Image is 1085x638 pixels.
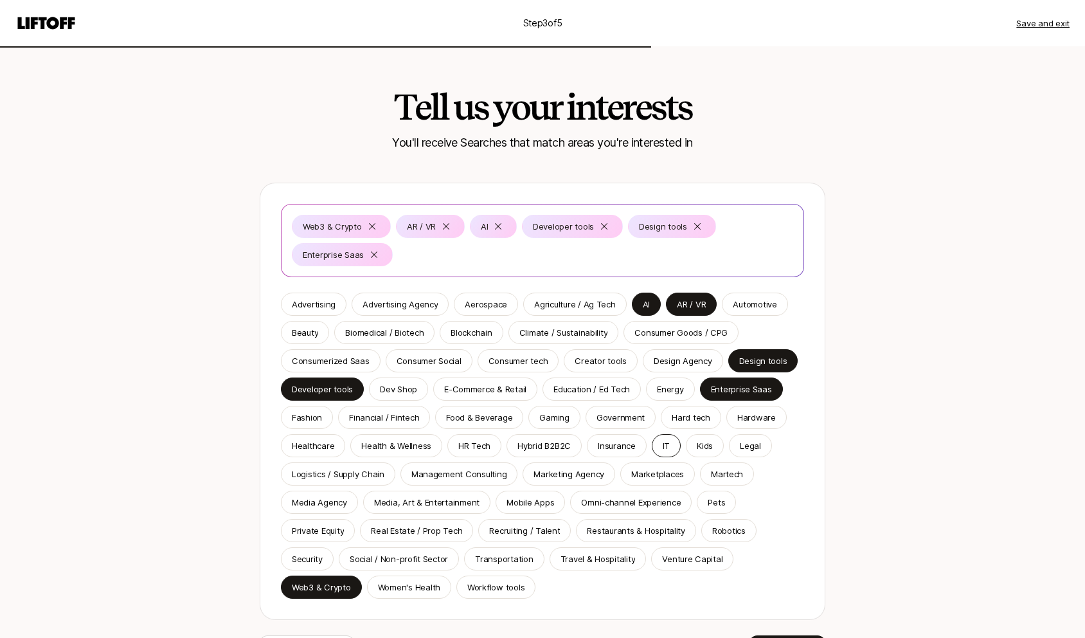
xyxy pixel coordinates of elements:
[596,411,645,424] p: Government
[475,552,533,565] div: Transportation
[303,248,364,261] p: Enterprise Saas
[292,524,344,537] div: Private Equity
[662,552,722,565] div: Venture Capital
[292,411,322,424] div: Fashion
[534,468,604,480] p: Marketing Agency
[458,439,490,452] p: HR Tech
[292,354,370,367] div: Consumerized Saas
[292,496,347,509] p: Media Agency
[465,298,507,311] p: Aerospace
[663,439,670,452] p: IT
[643,298,650,311] div: AI
[481,220,488,233] p: AI
[697,439,713,452] p: Kids
[654,354,712,367] p: Design Agency
[361,439,431,452] p: Health & Wellness
[507,496,554,509] div: Mobile Apps
[363,298,438,311] p: Advertising Agency
[292,298,336,311] div: Advertising
[740,439,761,452] p: Legal
[451,326,492,339] p: Blockchain
[489,354,548,367] p: Consumer tech
[657,383,683,396] div: Energy
[411,468,507,480] p: Management Consulting
[677,298,706,311] p: AR / VR
[672,411,710,424] p: Hard tech
[712,524,746,537] div: Robotics
[523,15,562,31] p: Step 3 of 5
[533,220,594,233] div: Developer tools
[467,581,525,594] div: Workflow tools
[553,383,630,396] div: Education / Ed Tech
[534,298,616,311] p: Agriculture / Ag Tech
[371,524,462,537] p: Real Estate / Prop Tech
[397,354,462,367] p: Consumer Social
[560,552,636,565] p: Travel & Hospitality
[708,496,725,509] p: Pets
[1016,17,1070,30] button: Save and exit
[292,468,384,480] p: Logistics / Supply Chain
[711,383,772,396] p: Enterprise Saas
[407,220,436,233] div: AR / VR
[378,581,440,594] p: Women's Health
[581,496,681,509] p: Omni-channel Experience
[292,552,323,565] p: Security
[446,411,512,424] p: Food & Beverage
[292,326,318,339] p: Beauty
[444,383,526,396] p: E-Commerce & Retail
[292,439,334,452] p: Healthcare
[374,496,480,509] p: Media, Art & Entertainment
[598,439,636,452] p: Insurance
[345,326,424,339] p: Biomedical / Biotech
[737,411,776,424] p: Hardware
[292,581,351,594] p: Web3 & Crypto
[303,220,362,233] p: Web3 & Crypto
[519,326,608,339] p: Climate / Sustainability
[634,326,728,339] p: Consumer Goods / CPG
[380,383,417,396] p: Dev Shop
[350,552,448,565] div: Social / Non-profit Sector
[517,439,571,452] div: Hybrid B2B2C
[292,383,353,396] p: Developer tools
[587,524,685,537] p: Restaurants & Hospitality
[575,354,627,367] p: Creator tools
[349,411,419,424] p: Financial / Fintech
[711,468,743,480] p: Martech
[489,524,560,537] p: Recruiting / Talent
[639,220,687,233] div: Design tools
[539,411,569,424] div: Gaming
